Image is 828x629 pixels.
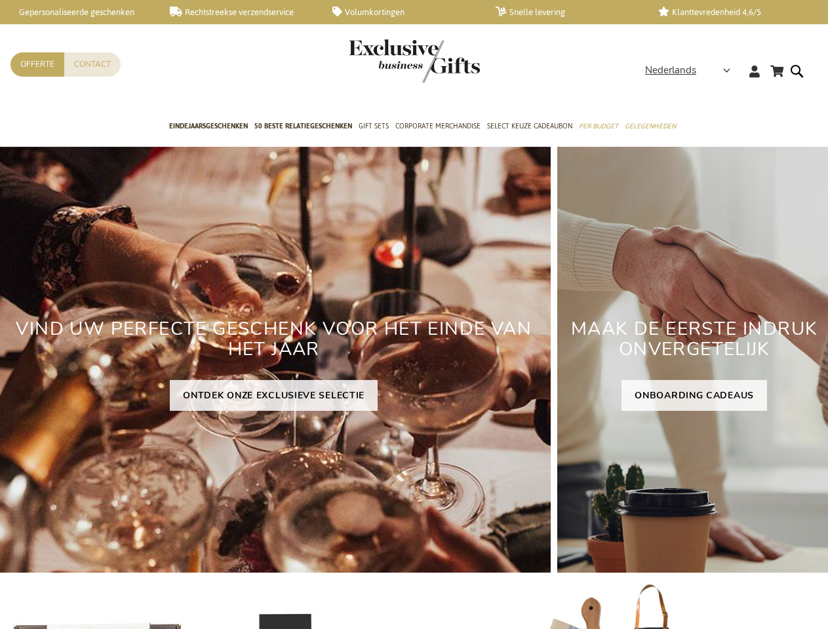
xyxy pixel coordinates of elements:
a: Gelegenheden [625,111,676,143]
span: Gelegenheden [625,119,676,133]
span: Nederlands [645,63,696,78]
a: Contact [64,52,121,77]
a: Offerte [10,52,64,77]
a: Volumkortingen [332,7,475,18]
a: Per Budget [579,111,618,143]
a: Snelle levering [496,7,638,18]
a: Gift Sets [359,111,389,143]
a: Select Keuze Cadeaubon [487,111,572,143]
a: ONTDEK ONZE EXCLUSIEVE SELECTIE [170,380,378,411]
a: Rechtstreekse verzendservice [170,7,312,18]
a: store logo [349,39,414,83]
span: Eindejaarsgeschenken [169,119,248,133]
a: ONBOARDING CADEAUS [621,380,767,411]
span: Select Keuze Cadeaubon [487,119,572,133]
img: Exclusive Business gifts logo [349,39,480,83]
span: Per Budget [579,119,618,133]
a: Corporate Merchandise [395,111,481,143]
a: 50 beste relatiegeschenken [254,111,352,143]
span: Gift Sets [359,119,389,133]
a: Eindejaarsgeschenken [169,111,248,143]
a: Gepersonaliseerde geschenken [7,7,149,18]
span: 50 beste relatiegeschenken [254,119,352,133]
span: Corporate Merchandise [395,119,481,133]
a: Klanttevredenheid 4,6/5 [658,7,800,18]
